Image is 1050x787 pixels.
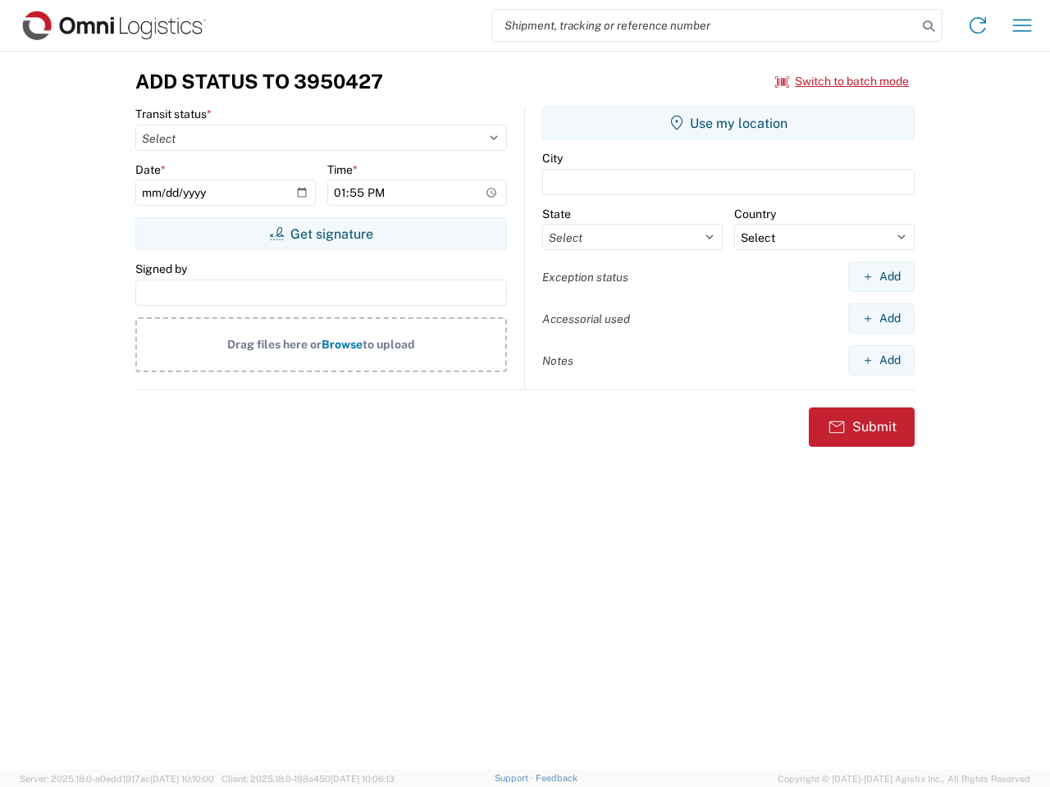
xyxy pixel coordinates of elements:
[848,345,915,375] button: Add
[135,262,187,276] label: Signed by
[227,338,322,351] span: Drag files here or
[221,774,395,784] span: Client: 2025.18.0-198a450
[542,151,563,166] label: City
[495,773,536,783] a: Support
[327,162,358,177] label: Time
[775,68,909,95] button: Switch to batch mode
[135,70,383,93] h3: Add Status to 3950427
[848,262,915,292] button: Add
[542,353,573,368] label: Notes
[322,338,363,351] span: Browse
[778,771,1030,786] span: Copyright © [DATE]-[DATE] Agistix Inc., All Rights Reserved
[135,162,166,177] label: Date
[331,774,395,784] span: [DATE] 10:06:13
[809,407,915,447] button: Submit
[542,107,915,139] button: Use my location
[20,774,214,784] span: Server: 2025.18.0-a0edd1917ac
[542,270,628,284] label: Exception status
[734,207,776,221] label: Country
[542,312,630,326] label: Accessorial used
[135,107,212,121] label: Transit status
[135,217,507,250] button: Get signature
[492,10,917,41] input: Shipment, tracking or reference number
[848,303,915,334] button: Add
[150,774,214,784] span: [DATE] 10:10:00
[536,773,577,783] a: Feedback
[363,338,415,351] span: to upload
[542,207,571,221] label: State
